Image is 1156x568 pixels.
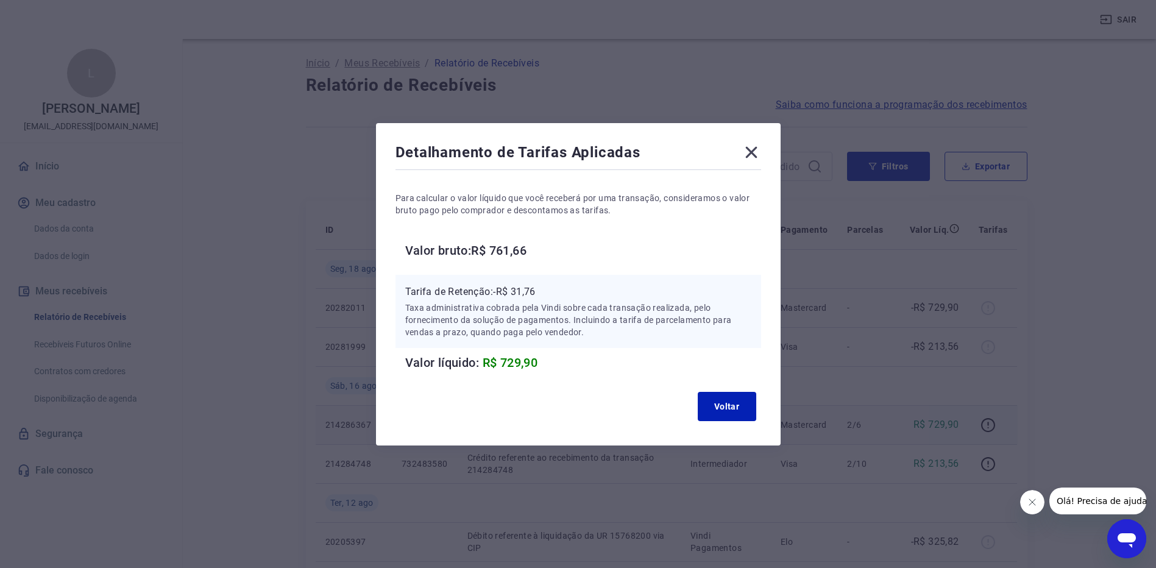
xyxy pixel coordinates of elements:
[395,143,761,167] div: Detalhamento de Tarifas Aplicadas
[698,392,756,421] button: Voltar
[405,353,761,372] h6: Valor líquido:
[1107,519,1146,558] iframe: Botão para abrir a janela de mensagens
[395,192,761,216] p: Para calcular o valor líquido que você receberá por uma transação, consideramos o valor bruto pag...
[405,241,761,260] h6: Valor bruto: R$ 761,66
[1020,490,1044,514] iframe: Fechar mensagem
[7,9,102,18] span: Olá! Precisa de ajuda?
[405,302,751,338] p: Taxa administrativa cobrada pela Vindi sobre cada transação realizada, pelo fornecimento da soluç...
[1049,488,1146,514] iframe: Mensagem da empresa
[405,285,751,299] p: Tarifa de Retenção: -R$ 31,76
[483,355,538,370] span: R$ 729,90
